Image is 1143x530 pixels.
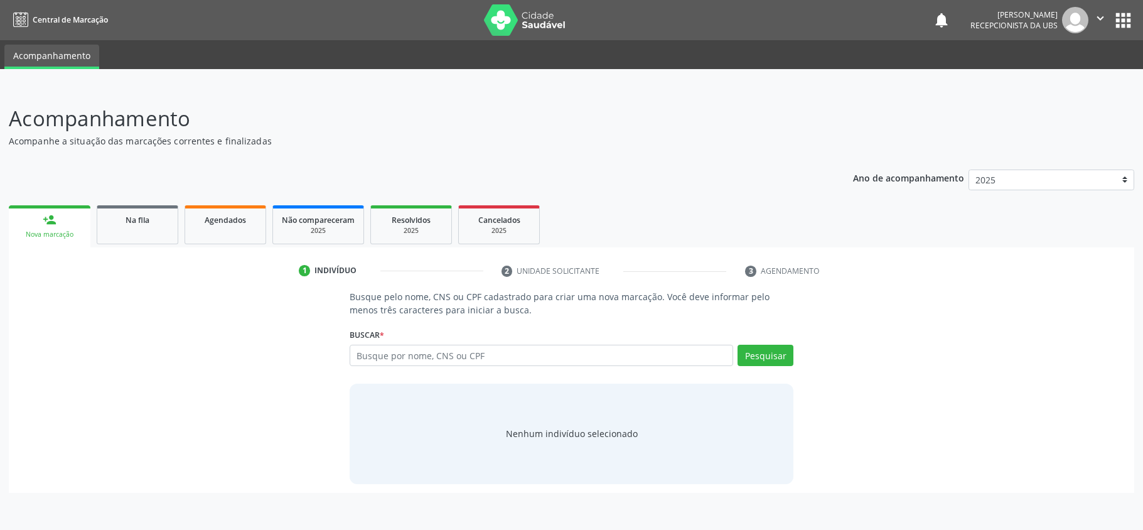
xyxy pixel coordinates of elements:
[350,325,384,345] label: Buscar
[1093,11,1107,25] i: 
[282,226,355,235] div: 2025
[933,11,950,29] button: notifications
[1088,7,1112,33] button: 
[970,9,1058,20] div: [PERSON_NAME]
[18,230,82,239] div: Nova marcação
[380,226,443,235] div: 2025
[970,20,1058,31] span: Recepcionista da UBS
[392,215,431,225] span: Resolvidos
[478,215,520,225] span: Cancelados
[314,265,357,276] div: Indivíduo
[43,213,56,227] div: person_add
[126,215,149,225] span: Na fila
[299,265,310,276] div: 1
[738,345,793,366] button: Pesquisar
[1112,9,1134,31] button: apps
[1062,7,1088,33] img: img
[853,170,964,185] p: Ano de acompanhamento
[468,226,530,235] div: 2025
[350,290,793,316] p: Busque pelo nome, CNS ou CPF cadastrado para criar uma nova marcação. Você deve informar pelo men...
[205,215,246,225] span: Agendados
[33,14,108,25] span: Central de Marcação
[282,215,355,225] span: Não compareceram
[4,45,99,69] a: Acompanhamento
[9,134,797,148] p: Acompanhe a situação das marcações correntes e finalizadas
[506,427,638,440] div: Nenhum indivíduo selecionado
[350,345,733,366] input: Busque por nome, CNS ou CPF
[9,103,797,134] p: Acompanhamento
[9,9,108,30] a: Central de Marcação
